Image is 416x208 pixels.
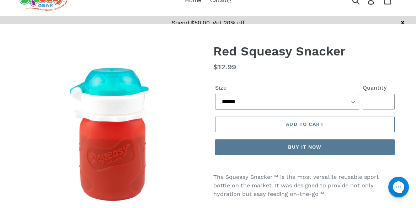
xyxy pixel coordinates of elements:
span: Add to cart [286,121,324,127]
p: The Squeasy Snacker™ is the most versatile reusable sport bottle on the market. It was designed t... [213,173,396,198]
label: Quantity [363,84,395,92]
span: $12.99 [213,63,236,71]
button: Buy it now [215,139,395,155]
a: X [401,19,405,26]
button: Add to cart [215,117,395,132]
label: Size [215,84,359,92]
h1: Red Squeasy Snacker [213,44,396,59]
